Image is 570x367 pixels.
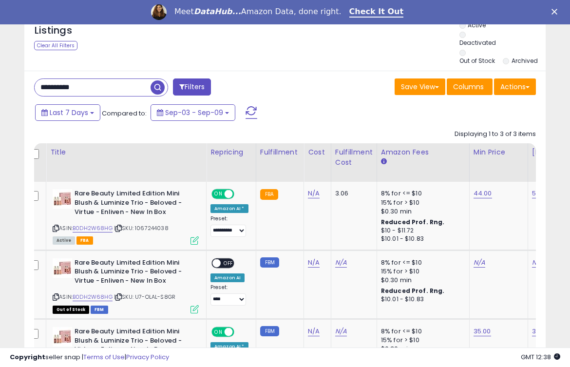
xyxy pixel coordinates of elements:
[447,78,493,95] button: Columns
[114,224,169,232] span: | SKU: 1067244038
[381,276,462,285] div: $0.30 min
[335,327,347,336] a: N/A
[75,189,193,219] b: Rare Beauty Limited Edition Mini Blush & Luminize Trio - Beloved - Virtue - Enliven - New In Box
[73,293,113,301] a: B0DH2W68HG
[83,352,125,362] a: Terms of Use
[455,130,536,139] div: Displaying 1 to 3 of 3 items
[474,258,485,268] a: N/A
[114,293,175,301] span: | SKU: U7-OLAL-S8GR
[494,78,536,95] button: Actions
[10,352,45,362] strong: Copyright
[76,236,93,245] span: FBA
[381,207,462,216] div: $0.30 min
[53,189,72,209] img: 41Guay0giSL._SL40_.jpg
[73,224,113,232] a: B0DH2W68HG
[210,215,248,237] div: Preset:
[75,258,193,288] b: Rare Beauty Limited Edition Mini Blush & Luminize Trio - Beloved - Virtue - Enliven - New In Box
[151,4,167,20] img: Profile image for Georgie
[260,189,278,200] small: FBA
[194,7,241,16] i: DataHub...
[233,328,248,336] span: OFF
[210,204,248,213] div: Amazon AI *
[53,327,72,347] img: 41Guay0giSL._SL40_.jpg
[381,218,445,226] b: Reduced Prof. Rng.
[165,108,223,117] span: Sep-03 - Sep-09
[474,189,492,198] a: 44.00
[53,306,89,314] span: All listings that are currently out of stock and unavailable for purchase on Amazon
[381,295,462,304] div: $10.01 - $10.83
[151,104,235,121] button: Sep-03 - Sep-09
[349,7,404,18] a: Check It Out
[75,327,193,357] b: Rare Beauty Limited Edition Mini Blush & Luminize Trio - Beloved - Virtue - Enliven - New In Box
[10,353,169,362] div: seller snap | |
[551,9,561,15] div: Close
[35,24,72,38] h5: Listings
[532,327,549,336] a: 37.99
[91,306,108,314] span: FBM
[210,284,248,306] div: Preset:
[210,273,245,282] div: Amazon AI
[260,326,279,336] small: FBM
[260,257,279,268] small: FBM
[53,258,72,278] img: 41Guay0giSL._SL40_.jpg
[512,57,538,65] label: Archived
[381,198,462,207] div: 15% for > $10
[381,235,462,243] div: $10.01 - $10.83
[335,258,347,268] a: N/A
[474,147,524,157] div: Min Price
[459,57,495,65] label: Out of Stock
[212,328,225,336] span: ON
[174,7,342,17] div: Meet Amazon Data, done right.
[532,189,550,198] a: 54.99
[173,78,211,96] button: Filters
[34,41,77,50] div: Clear All Filters
[308,147,327,157] div: Cost
[335,189,369,198] div: 3.06
[453,82,484,92] span: Columns
[532,258,544,268] a: N/A
[210,147,252,157] div: Repricing
[308,327,320,336] a: N/A
[308,258,320,268] a: N/A
[459,39,496,47] label: Deactivated
[126,352,169,362] a: Privacy Policy
[468,21,486,29] label: Active
[521,352,560,362] span: 2025-09-18 12:38 GMT
[50,108,88,117] span: Last 7 Days
[395,78,445,95] button: Save View
[381,227,462,235] div: $10 - $11.72
[221,259,236,267] span: OFF
[102,109,147,118] span: Compared to:
[335,147,373,168] div: Fulfillment Cost
[381,287,445,295] b: Reduced Prof. Rng.
[381,258,462,267] div: 8% for <= $10
[381,189,462,198] div: 8% for <= $10
[381,327,462,336] div: 8% for <= $10
[381,147,465,157] div: Amazon Fees
[35,104,100,121] button: Last 7 Days
[381,336,462,345] div: 15% for > $10
[53,258,199,312] div: ASIN:
[260,147,300,157] div: Fulfillment
[50,147,202,157] div: Title
[212,190,225,198] span: ON
[53,189,199,243] div: ASIN:
[308,189,320,198] a: N/A
[233,190,248,198] span: OFF
[381,267,462,276] div: 15% for > $10
[381,157,387,166] small: Amazon Fees.
[474,327,491,336] a: 35.00
[53,236,75,245] span: All listings currently available for purchase on Amazon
